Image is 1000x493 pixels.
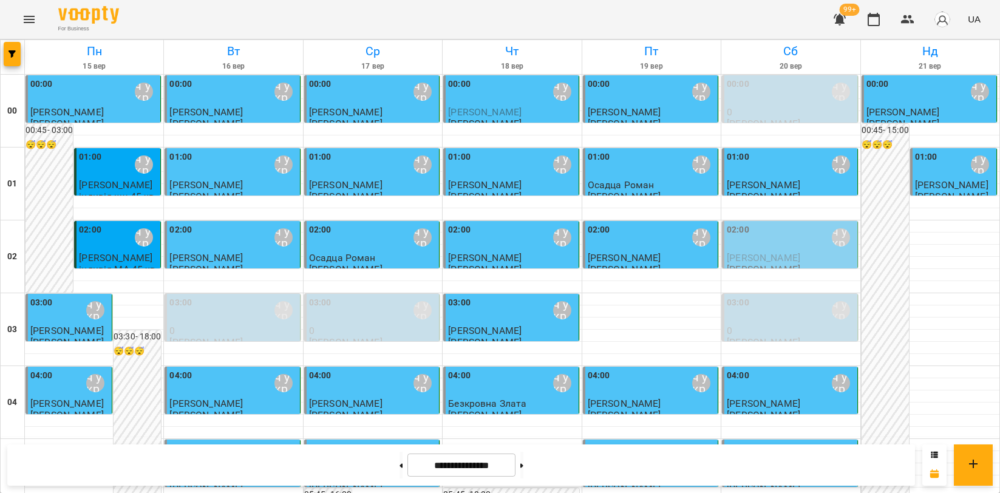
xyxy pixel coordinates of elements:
[169,106,243,118] span: [PERSON_NAME]
[166,61,301,72] h6: 16 вер
[309,410,383,420] p: [PERSON_NAME]
[169,337,243,347] p: [PERSON_NAME]
[862,124,909,137] h6: 00:45 - 15:00
[588,252,661,263] span: [PERSON_NAME]
[86,301,104,319] div: Мойсук Надія\ ма укр\шч укр\ https://us06web.zoom.us/j/84559859332
[309,151,332,164] label: 01:00
[30,410,104,420] p: [PERSON_NAME]
[169,398,243,409] span: [PERSON_NAME]
[309,337,383,347] p: [PERSON_NAME]
[169,191,243,202] p: [PERSON_NAME]
[79,252,152,263] span: [PERSON_NAME]
[448,296,471,310] label: 03:00
[444,61,579,72] h6: 18 вер
[309,191,383,202] p: [PERSON_NAME]
[553,83,571,101] div: Мойсук Надія\ ма укр\шч укр\ https://us06web.zoom.us/j/84559859332
[7,323,17,336] h6: 03
[309,398,383,409] span: [PERSON_NAME]
[968,13,981,25] span: UA
[448,78,471,91] label: 00:00
[727,252,800,263] span: [PERSON_NAME]
[30,398,104,409] span: [PERSON_NAME]
[169,151,192,164] label: 01:00
[448,223,471,237] label: 02:00
[309,252,376,263] span: Осадца Роман
[30,337,104,347] p: [PERSON_NAME]
[584,61,719,72] h6: 19 вер
[971,155,989,174] div: Мойсук Надія\ ма укр\шч укр\ https://us06web.zoom.us/j/84559859332
[26,138,73,152] h6: 😴😴😴
[448,191,522,202] p: [PERSON_NAME]
[309,296,332,310] label: 03:00
[832,83,850,101] div: Мойсук Надія\ ма укр\шч укр\ https://us06web.zoom.us/j/84559859332
[135,228,153,246] div: Мойсук Надія\ ма укр\шч укр\ https://us06web.zoom.us/j/84559859332
[413,301,432,319] div: Мойсук Надія\ ма укр\шч укр\ https://us06web.zoom.us/j/84559859332
[27,42,162,61] h6: Пн
[727,179,800,191] span: [PERSON_NAME]
[30,325,104,336] span: [PERSON_NAME]
[58,25,119,33] span: For Business
[58,6,119,24] img: Voopty Logo
[274,228,293,246] div: Мойсук Надія\ ма укр\шч укр\ https://us06web.zoom.us/j/84559859332
[30,296,53,310] label: 03:00
[832,155,850,174] div: Мойсук Надія\ ма укр\шч укр\ https://us06web.zoom.us/j/84559859332
[79,179,152,191] span: [PERSON_NAME]
[692,228,710,246] div: Мойсук Надія\ ма укр\шч укр\ https://us06web.zoom.us/j/84559859332
[727,337,800,347] p: [PERSON_NAME]
[866,78,889,91] label: 00:00
[727,296,749,310] label: 03:00
[27,61,162,72] h6: 15 вер
[840,4,860,16] span: 99+
[692,155,710,174] div: Мойсук Надія\ ма укр\шч укр\ https://us06web.zoom.us/j/84559859332
[727,398,800,409] span: [PERSON_NAME]
[30,369,53,382] label: 04:00
[588,264,661,274] p: [PERSON_NAME]
[309,264,383,274] p: [PERSON_NAME]
[915,191,988,202] p: [PERSON_NAME]
[553,155,571,174] div: Мойсук Надія\ ма укр\шч укр\ https://us06web.zoom.us/j/84559859332
[448,151,471,164] label: 01:00
[588,223,610,237] label: 02:00
[727,118,800,129] p: [PERSON_NAME]
[448,398,526,409] span: Безкровна Злата
[114,345,161,358] h6: 😴😴😴
[309,369,332,382] label: 04:00
[413,374,432,392] div: Мойсук Надія\ ма укр\шч укр\ https://us06web.zoom.us/j/84559859332
[309,78,332,91] label: 00:00
[588,410,661,420] p: [PERSON_NAME]
[971,83,989,101] div: Мойсук Надія\ ма укр\шч укр\ https://us06web.zoom.us/j/84559859332
[413,228,432,246] div: Мойсук Надія\ ма укр\шч укр\ https://us06web.zoom.us/j/84559859332
[448,179,522,191] span: [PERSON_NAME]
[832,374,850,392] div: Мойсук Надія\ ма укр\шч укр\ https://us06web.zoom.us/j/84559859332
[79,151,101,164] label: 01:00
[588,118,661,129] p: [PERSON_NAME]
[444,42,579,61] h6: Чт
[553,374,571,392] div: Мойсук Надія\ ма укр\шч укр\ https://us06web.zoom.us/j/84559859332
[934,11,951,28] img: avatar_s.png
[309,223,332,237] label: 02:00
[169,325,297,336] p: 0
[86,374,104,392] div: Мойсук Надія\ ма укр\шч укр\ https://us06web.zoom.us/j/84559859332
[832,301,850,319] div: Мойсук Надія\ ма укр\шч укр\ https://us06web.zoom.us/j/84559859332
[309,179,383,191] span: [PERSON_NAME]
[692,83,710,101] div: Мойсук Надія\ ма укр\шч укр\ https://us06web.zoom.us/j/84559859332
[7,396,17,409] h6: 04
[584,42,719,61] h6: Пт
[274,155,293,174] div: Мойсук Надія\ ма укр\шч укр\ https://us06web.zoom.us/j/84559859332
[79,223,101,237] label: 02:00
[723,42,858,61] h6: Сб
[169,252,243,263] span: [PERSON_NAME]
[727,78,749,91] label: 00:00
[26,124,73,137] h6: 00:45 - 03:00
[448,264,522,274] p: [PERSON_NAME]
[727,264,800,274] p: [PERSON_NAME]
[553,301,571,319] div: Мойсук Надія\ ма укр\шч укр\ https://us06web.zoom.us/j/84559859332
[448,325,522,336] span: [PERSON_NAME]
[169,78,192,91] label: 00:00
[832,228,850,246] div: Мойсук Надія\ ма укр\шч укр\ https://us06web.zoom.us/j/84559859332
[448,337,522,347] p: [PERSON_NAME]
[862,138,909,152] h6: 😴😴😴
[30,106,104,118] span: [PERSON_NAME]
[166,42,301,61] h6: Вт
[727,151,749,164] label: 01:00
